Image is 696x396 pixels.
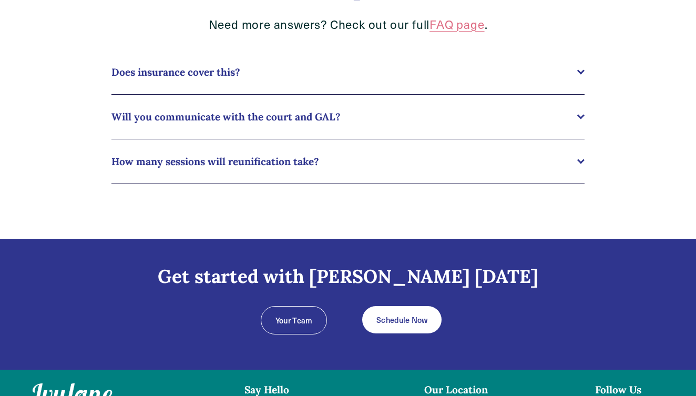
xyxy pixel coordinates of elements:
span: How many sessions will reunification take? [111,155,577,168]
a: Schedule Now [362,306,442,333]
span: Will you communicate with the court and GAL? [111,110,577,123]
a: FAQ page [429,16,484,32]
span: Does insurance cover this? [111,66,577,78]
a: Your Team [261,306,327,334]
h3: Get started with [PERSON_NAME] [DATE] [33,265,663,288]
button: How many sessions will reunification take? [111,139,585,184]
button: Does insurance cover this? [111,50,585,94]
button: Will you communicate with the court and GAL? [111,95,585,139]
p: Need more answers? Check out our full . [111,17,585,32]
